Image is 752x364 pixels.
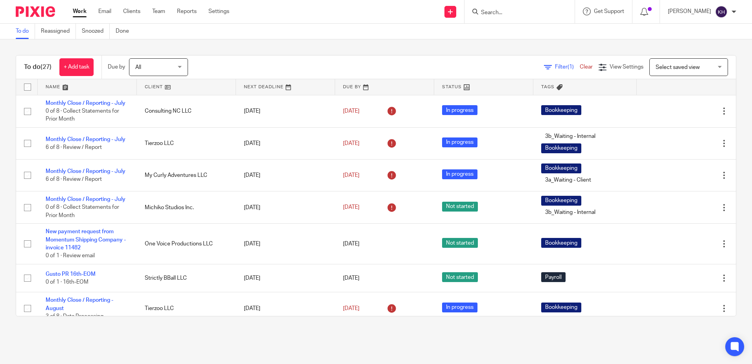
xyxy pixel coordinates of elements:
span: Bookkeeping [541,196,581,206]
span: [DATE] [343,306,359,311]
span: Bookkeeping [541,143,581,153]
a: Clear [580,64,593,70]
a: Settings [208,7,229,15]
span: Not started [442,202,478,212]
span: Bookkeeping [541,163,581,173]
span: Select saved view [656,65,700,70]
a: Monthly Close / Reporting - July [46,100,125,106]
a: Monthly Close / Reporting - July [46,137,125,142]
a: Email [98,7,111,15]
span: [DATE] [343,173,359,178]
span: [DATE] [343,141,359,146]
td: [DATE] [236,191,335,223]
td: [DATE] [236,292,335,325]
span: 0 of 1 · 16th-EOM [46,279,88,285]
p: [PERSON_NAME] [668,7,711,15]
td: Tierzoo LLC [137,127,236,159]
span: Payroll [541,272,566,282]
span: 3b_Waiting - Internal [541,132,599,141]
span: [DATE] [343,205,359,210]
p: Due by [108,63,125,71]
td: Strictly BBall LLC [137,264,236,292]
span: [DATE] [343,241,359,247]
span: [DATE] [343,275,359,281]
span: In progress [442,303,477,312]
span: 3 of 8 · Data Processing [46,314,103,319]
a: Gusto PR 16th-EOM [46,271,96,277]
a: Team [152,7,165,15]
td: Consulting NC LLC [137,95,236,127]
a: Reassigned [41,24,76,39]
td: Michiko Studios Inc. [137,191,236,223]
span: 6 of 8 · Review / Report [46,145,102,150]
a: Monthly Close / Reporting - July [46,197,125,202]
span: In progress [442,169,477,179]
span: Not started [442,238,478,248]
a: Monthly Close / Reporting - July [46,169,125,174]
span: Bookkeeping [541,303,581,312]
td: [DATE] [236,127,335,159]
td: [DATE] [236,224,335,264]
img: Pixie [16,6,55,17]
a: Clients [123,7,140,15]
h1: To do [24,63,52,71]
input: Search [480,9,551,17]
span: 3a_Waiting - Client [541,175,595,185]
td: [DATE] [236,95,335,127]
span: Bookkeeping [541,238,581,248]
span: Filter [555,64,580,70]
span: View Settings [610,64,643,70]
span: 0 of 1 · Review email [46,253,95,259]
td: My Curly Adventures LLC [137,159,236,191]
span: Bookkeeping [541,105,581,115]
td: [DATE] [236,159,335,191]
a: Work [73,7,87,15]
span: (1) [568,64,574,70]
span: [DATE] [343,108,359,114]
span: (27) [41,64,52,70]
td: One Voice Productions LLC [137,224,236,264]
span: All [135,65,141,70]
a: Reports [177,7,197,15]
td: Tierzoo LLC [137,292,236,325]
a: Done [116,24,135,39]
span: Get Support [594,9,624,14]
span: 0 of 8 · Collect Statements for Prior Month [46,205,119,219]
span: 6 of 8 · Review / Report [46,176,102,182]
a: Monthly Close / Reporting - August [46,297,113,311]
td: [DATE] [236,264,335,292]
span: In progress [442,137,477,147]
span: 0 of 8 · Collect Statements for Prior Month [46,108,119,122]
a: + Add task [59,58,94,76]
a: New payment request from Momentum Shipping Company - invoice 11482 [46,229,126,251]
a: Snoozed [82,24,110,39]
span: In progress [442,105,477,115]
span: Tags [541,85,555,89]
img: svg%3E [715,6,728,18]
a: To do [16,24,35,39]
span: 3b_Waiting - Internal [541,208,599,217]
span: Not started [442,272,478,282]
